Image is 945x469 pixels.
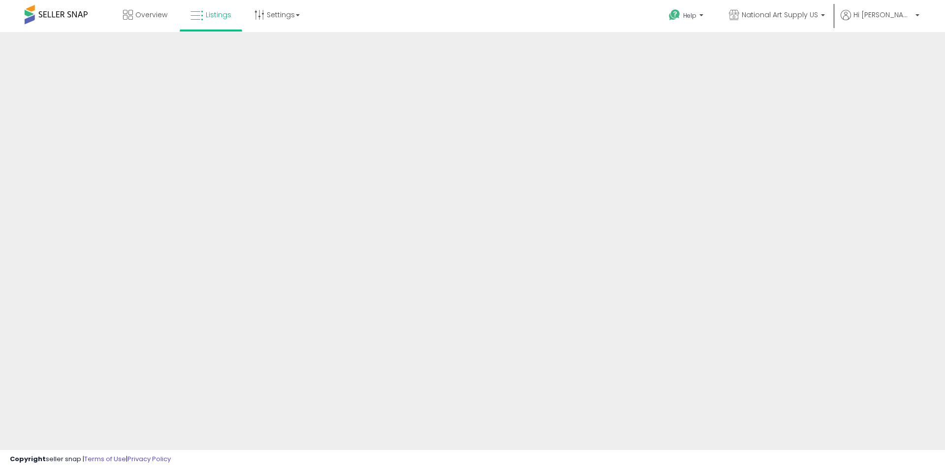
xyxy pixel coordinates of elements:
a: Hi [PERSON_NAME] [841,10,919,32]
span: Overview [135,10,167,20]
span: National Art Supply US [742,10,818,20]
span: Listings [206,10,231,20]
a: Help [661,1,713,32]
span: Hi [PERSON_NAME] [853,10,913,20]
i: Get Help [668,9,681,21]
span: Help [683,11,696,20]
